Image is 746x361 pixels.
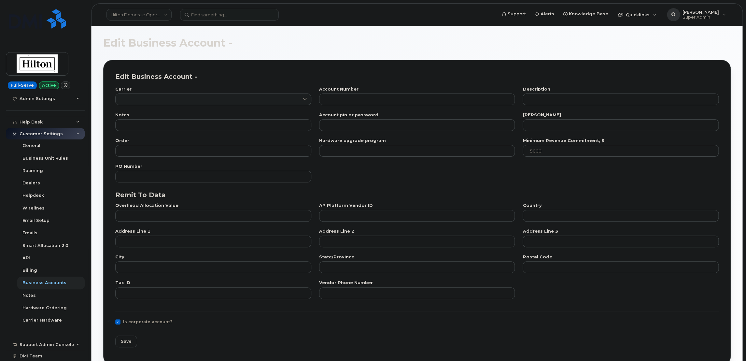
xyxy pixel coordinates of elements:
label: Notes [115,113,311,117]
input: Is corporate account? [107,319,111,323]
label: Minimum Revenue Commitment, $ [523,139,719,143]
label: Order [115,139,311,143]
label: PO Number [115,165,311,169]
label: Overhead Allocation Value [115,204,311,208]
label: Country [523,204,719,208]
label: Address Line 2 [319,229,515,234]
label: Address Line 3 [523,229,719,234]
iframe: Messenger Launcher [718,333,741,356]
label: Hardware upgrade program [319,139,515,143]
label: Vendor Phone Number [319,281,515,285]
label: City [115,255,311,259]
label: Account pin or password [319,113,515,117]
div: Edit Business Account - [115,72,719,81]
label: Tax ID [115,281,311,285]
input: 5000 [523,145,719,157]
label: [PERSON_NAME] [523,113,719,117]
span: Save [121,338,132,344]
label: AP Platform Vendor ID [319,204,515,208]
label: Carrier [115,87,311,92]
div: Remit To Data [115,190,719,200]
span: Is corporate account? [123,319,173,324]
label: Account Number [319,87,515,92]
label: Postal Code [523,255,719,259]
button: Save [115,336,137,347]
label: State/Province [319,255,515,259]
label: Address Line 1 [115,229,311,234]
span: Edit Business Account - [103,38,232,48]
label: Description [523,87,719,92]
